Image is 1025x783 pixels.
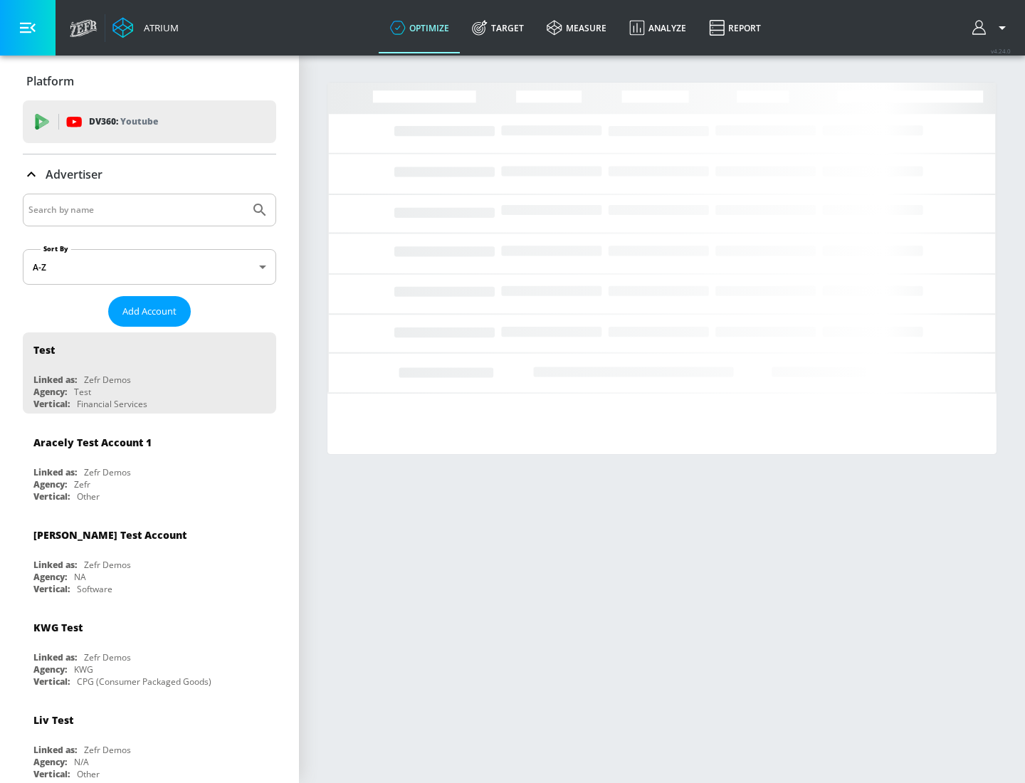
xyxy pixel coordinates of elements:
input: Search by name [28,201,244,219]
div: Software [77,583,112,595]
div: Aracely Test Account 1Linked as:Zefr DemosAgency:ZefrVertical:Other [23,425,276,506]
span: Add Account [122,303,177,320]
div: Linked as: [33,651,77,663]
div: CPG (Consumer Packaged Goods) [77,676,211,688]
div: Zefr Demos [84,374,131,386]
div: Vertical: [33,583,70,595]
div: Agency: [33,478,67,490]
div: Zefr Demos [84,651,131,663]
div: [PERSON_NAME] Test Account [33,528,186,542]
div: Advertiser [23,154,276,194]
p: Youtube [120,114,158,129]
div: Aracely Test Account 1 [33,436,152,449]
div: A-Z [23,249,276,285]
div: Platform [23,61,276,101]
div: DV360: Youtube [23,100,276,143]
a: Atrium [112,17,179,38]
div: Atrium [138,21,179,34]
div: [PERSON_NAME] Test AccountLinked as:Zefr DemosAgency:NAVertical:Software [23,517,276,599]
p: Advertiser [46,167,102,182]
div: Vertical: [33,676,70,688]
p: DV360: [89,114,158,130]
div: Linked as: [33,744,77,756]
div: Zefr Demos [84,559,131,571]
div: Test [74,386,91,398]
div: Zefr Demos [84,744,131,756]
div: Agency: [33,756,67,768]
div: N/A [74,756,89,768]
div: Other [77,490,100,503]
div: Linked as: [33,466,77,478]
div: TestLinked as:Zefr DemosAgency:TestVertical:Financial Services [23,332,276,414]
div: Test [33,343,55,357]
label: Sort By [41,244,71,253]
a: Analyze [618,2,698,53]
div: Linked as: [33,374,77,386]
a: measure [535,2,618,53]
div: KWG TestLinked as:Zefr DemosAgency:KWGVertical:CPG (Consumer Packaged Goods) [23,610,276,691]
a: optimize [379,2,461,53]
div: Vertical: [33,398,70,410]
button: Add Account [108,296,191,327]
div: Financial Services [77,398,147,410]
div: Vertical: [33,768,70,780]
div: Liv Test [33,713,73,727]
a: Target [461,2,535,53]
div: Agency: [33,386,67,398]
div: Agency: [33,571,67,583]
div: KWG [74,663,93,676]
div: Vertical: [33,490,70,503]
div: Zefr [74,478,90,490]
div: NA [74,571,86,583]
p: Platform [26,73,74,89]
div: Agency: [33,663,67,676]
a: Report [698,2,772,53]
div: KWG Test [33,621,83,634]
div: Other [77,768,100,780]
div: Linked as: [33,559,77,571]
span: v 4.24.0 [991,47,1011,55]
div: Zefr Demos [84,466,131,478]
